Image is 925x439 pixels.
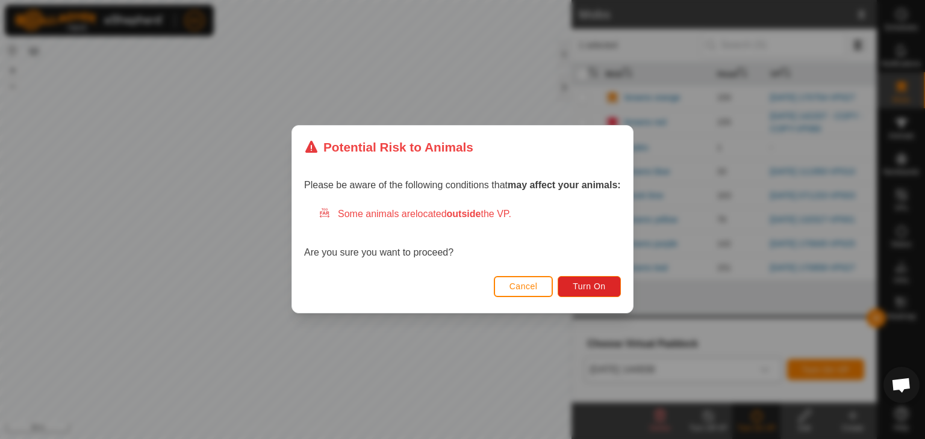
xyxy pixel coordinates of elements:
[558,276,621,297] button: Turn On
[304,180,621,191] span: Please be aware of the following conditions that
[494,276,553,297] button: Cancel
[319,207,621,222] div: Some animals are
[883,367,920,403] a: Open chat
[509,282,538,292] span: Cancel
[304,138,473,156] div: Potential Risk to Animals
[416,209,511,219] span: located the VP.
[508,180,621,191] strong: may affect your animals:
[304,207,621,260] div: Are you sure you want to proceed?
[447,209,481,219] strong: outside
[573,282,606,292] span: Turn On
